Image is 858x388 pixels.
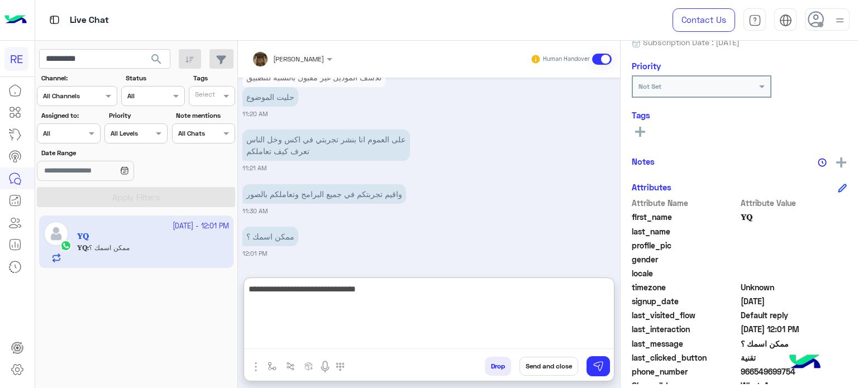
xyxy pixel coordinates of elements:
[176,111,233,121] label: Note mentions
[632,239,738,251] span: profile_pic
[485,357,511,376] button: Drop
[741,267,847,279] span: null
[41,73,116,83] label: Channel:
[836,157,846,167] img: add
[143,49,170,73] button: search
[282,357,300,375] button: Trigger scenario
[741,295,847,307] span: 2025-09-26T23:29:40.588Z
[37,187,235,207] button: Apply Filters
[632,366,738,377] span: phone_number
[300,357,318,375] button: create order
[741,197,847,209] span: Attribute Value
[304,362,313,371] img: create order
[741,338,847,349] span: ممكن اسمك ؟
[242,164,266,173] small: 11:21 AM
[632,309,738,321] span: last_visited_flow
[749,14,761,27] img: tab
[743,8,766,32] a: tab
[632,110,847,120] h6: Tags
[242,249,267,258] small: 12:01 PM
[779,14,792,27] img: tab
[286,362,295,371] img: Trigger scenario
[833,13,847,27] img: profile
[47,13,61,27] img: tab
[741,352,847,363] span: تقنية
[741,211,847,223] span: 𝐘𝐐
[741,253,847,265] span: null
[41,111,99,121] label: Assigned to:
[741,309,847,321] span: Default reply
[632,226,738,237] span: last_name
[818,158,827,167] img: notes
[242,207,268,215] small: 11:30 AM
[242,227,298,246] p: 11/10/2025, 12:01 PM
[741,281,847,293] span: Unknown
[318,360,332,373] img: send voice note
[632,338,738,349] span: last_message
[150,52,163,66] span: search
[519,357,578,376] button: Send and close
[632,352,738,363] span: last_clicked_button
[242,130,410,161] p: 11/10/2025, 11:21 AM
[242,68,385,87] p: 11/10/2025, 11:20 AM
[4,47,28,71] div: RE
[638,82,661,90] b: Not Set
[632,156,655,166] h6: Notes
[741,323,847,335] span: 2025-10-11T09:01:28.771Z
[109,111,166,121] label: Priority
[242,109,268,118] small: 11:20 AM
[673,8,735,32] a: Contact Us
[41,148,166,158] label: Date Range
[632,267,738,279] span: locale
[263,357,282,375] button: select flow
[242,87,298,107] p: 11/10/2025, 11:20 AM
[126,73,183,83] label: Status
[4,8,27,32] img: Logo
[643,36,740,48] span: Subscription Date : [DATE]
[336,362,345,371] img: make a call
[249,360,263,373] img: send attachment
[70,13,109,28] p: Live Chat
[632,211,738,223] span: first_name
[632,61,661,71] h6: Priority
[632,197,738,209] span: Attribute Name
[268,362,277,371] img: select flow
[273,55,324,63] span: [PERSON_NAME]
[632,295,738,307] span: signup_date
[242,184,406,204] p: 11/10/2025, 11:30 AM
[632,253,738,265] span: gender
[632,182,671,192] h6: Attributes
[632,323,738,335] span: last_interaction
[193,73,234,83] label: Tags
[785,343,824,382] img: hulul-logo.png
[741,366,847,377] span: 966549699754
[193,89,215,102] div: Select
[593,361,604,372] img: send message
[543,55,590,64] small: Human Handover
[632,281,738,293] span: timezone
